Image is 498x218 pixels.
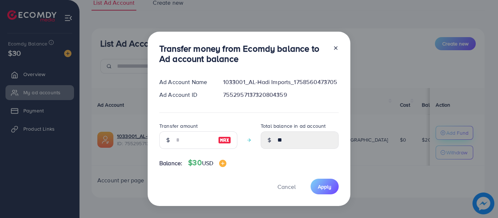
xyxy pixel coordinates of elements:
[159,159,182,167] span: Balance:
[217,91,345,99] div: 7552957137320804359
[153,91,217,99] div: Ad Account ID
[217,78,345,86] div: 1033001_AL-Hadi Imports_1758560473705
[159,122,198,130] label: Transfer amount
[219,160,226,167] img: image
[159,43,327,64] h3: Transfer money from Ecomdy balance to Ad account balance
[318,183,331,190] span: Apply
[218,136,231,144] img: image
[268,179,305,194] button: Cancel
[202,159,213,167] span: USD
[311,179,339,194] button: Apply
[261,122,326,130] label: Total balance in ad account
[277,183,296,191] span: Cancel
[153,78,217,86] div: Ad Account Name
[188,158,226,167] h4: $30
